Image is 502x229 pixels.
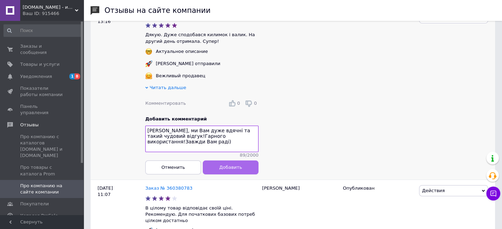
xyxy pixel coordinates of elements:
[145,85,258,93] div: Читать дальше
[20,134,64,159] span: Про компанию с каталогов [DOMAIN_NAME] и [DOMAIN_NAME]
[75,73,80,79] span: 8
[20,73,52,80] span: Уведомления
[20,164,64,177] span: Про товары с каталога Prom
[219,165,242,170] span: Добавить
[3,24,82,37] input: Поиск
[154,73,207,79] div: Вежливый продавец
[145,48,152,55] img: :nerd_face:
[20,61,60,68] span: Товары и услуги
[145,100,186,106] div: Комментировать
[20,43,64,56] span: Заказы и сообщения
[145,160,201,174] button: Отменить
[23,4,75,10] span: OSPORT.UA - интернет магазин спортивных товаров
[145,116,207,121] span: Добавить комментарий
[145,126,258,152] textarea: [PERSON_NAME], ми Вам дуже вдячні та такий чудовий відгук!Гарного використання!Завжди Вам раді)
[343,185,414,191] div: Опубликован
[20,183,64,195] span: Про компанию на сайте компании
[20,213,58,219] span: Каталог ProSale
[69,73,75,79] span: 1
[20,103,64,116] span: Панель управления
[154,48,210,55] div: Актуальное описание
[23,10,84,17] div: Ваш ID: 915466
[145,32,258,44] p: Дякую. Дуже сподобався килимок і валик. На другий день отримала. Супер!
[149,85,186,90] span: Читать дальше
[258,7,339,180] div: Наталия
[240,152,258,159] span: 89 / 2000
[20,85,64,98] span: Показатели работы компании
[145,60,152,67] img: :rocket:
[105,6,210,15] h1: Отзывы на сайте компании
[237,101,240,106] span: 0
[145,185,192,191] a: Заказ № 360380783
[254,101,257,106] span: 0
[145,72,152,79] img: :hugging_face:
[154,61,222,67] div: [PERSON_NAME] отправили
[91,7,145,180] div: [DATE] 13:16
[145,205,258,224] p: В цілому товар відповідає своїй ціні. Рекомендую. Для початкових базових потреб цілком достатньо
[161,165,185,170] span: Отменить
[20,201,49,207] span: Покупатели
[486,187,500,200] button: Чат с покупателем
[203,160,258,174] button: Добавить
[20,122,39,128] span: Отзывы
[422,188,445,193] span: Действия
[145,101,186,106] span: Комментировать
